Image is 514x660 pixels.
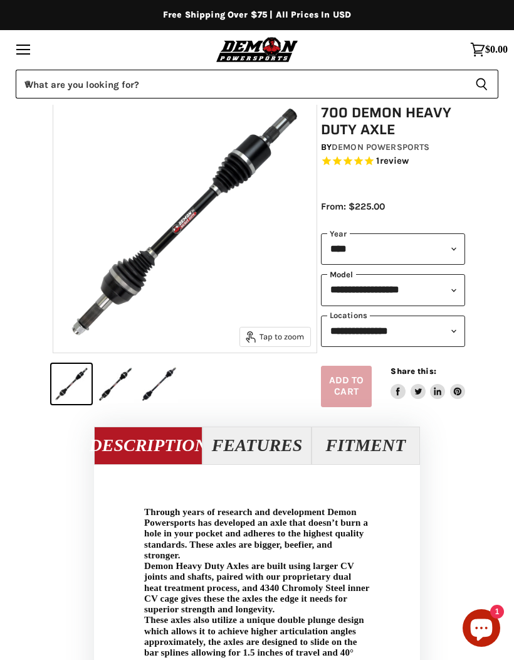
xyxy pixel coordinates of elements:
[332,142,429,152] a: Demon Powersports
[312,427,420,464] button: Fitment
[376,155,409,166] span: 1 reviews
[459,609,504,650] inbox-online-store-chat: Shopify online store chat
[321,155,465,168] span: Rated 5.0 out of 5 stars 1 reviews
[380,155,409,166] span: review
[246,331,304,343] span: Tap to zoom
[321,141,465,154] div: by
[321,274,465,306] select: modal-name
[391,366,465,407] aside: Share this:
[321,88,465,139] h1: Polaris Ranger 700 Demon Heavy Duty Axle
[321,316,465,347] select: keys
[51,364,92,404] button: Polaris Ranger 700 Demon Heavy Duty Axle thumbnail
[321,233,465,265] select: year
[202,427,311,464] button: Features
[95,364,135,404] button: Polaris Ranger 700 Demon Heavy Duty Axle thumbnail
[214,35,301,63] img: Demon Powersports
[139,364,179,404] button: Polaris Ranger 700 Demon Heavy Duty Axle thumbnail
[16,70,498,98] form: Product
[240,327,310,346] button: Tap to zoom
[16,70,465,98] input: When autocomplete results are available use up and down arrows to review and enter to select
[53,89,317,353] img: Polaris Ranger 700 Demon Heavy Duty Axle
[464,36,514,63] a: $0.00
[391,366,436,376] span: Share this:
[321,201,385,212] span: From: $225.00
[94,427,202,464] button: Description
[465,70,498,98] button: Search
[485,44,508,55] span: $0.00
